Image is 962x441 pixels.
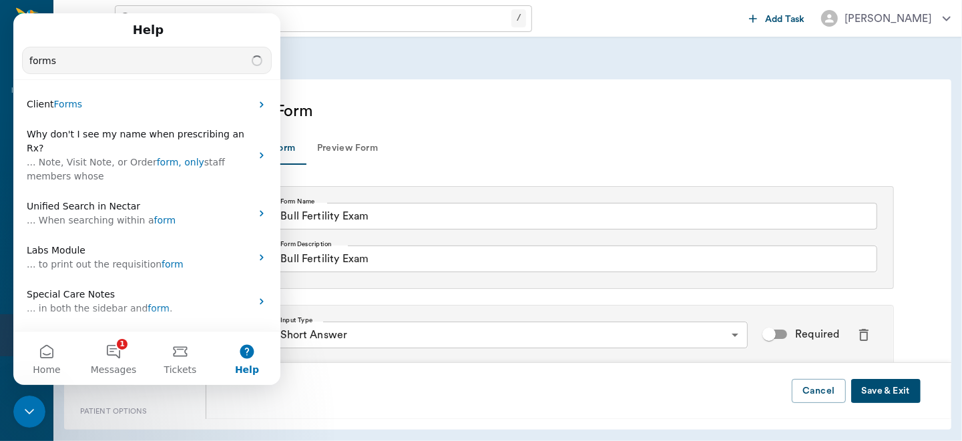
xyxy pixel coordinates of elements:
span: form, only [144,143,191,154]
span: ... When searching within a [13,201,141,212]
div: Short Answer [271,322,748,348]
p: Patient Options [75,406,195,418]
iframe: Intercom live chat [13,13,280,385]
button: Preview Form [306,133,389,165]
span: staff members whose [13,143,212,168]
button: Cancel [792,379,845,404]
button: Help [200,318,267,372]
div: Inventory [11,86,41,96]
button: Add Task [744,6,810,31]
label: Form Name [280,197,315,206]
span: . [156,290,159,300]
span: ... Note, Visit Note, or Order [13,143,144,154]
button: Messages [67,318,134,372]
span: ... in both the sidebar and [13,290,134,300]
span: Forms [41,85,69,96]
span: Home [19,352,47,361]
span: form [141,201,163,212]
textarea: Bull Fertility Exam [280,252,868,267]
input: Search [140,9,511,28]
span: Special Care Notes [13,276,101,286]
button: Close drawer [61,5,88,32]
button: Tickets [134,318,200,372]
label: Form Description [280,240,331,249]
div: [PERSON_NAME] [845,11,932,27]
button: Save & Exit [851,379,921,404]
span: form [134,290,156,300]
label: Input Type [280,316,312,325]
button: [PERSON_NAME] [810,6,961,31]
span: Client [13,85,41,96]
span: Tickets [151,352,184,361]
span: ... to print out the requisition [13,246,148,256]
span: Required [795,326,839,342]
span: Unified Search in Nectar [13,187,127,198]
span: Labs Module [13,232,72,242]
span: Help [222,352,246,361]
iframe: Intercom live chat [13,396,45,428]
span: form [148,246,170,256]
span: Why don't I see my name when prescribing an Rx? [13,115,231,140]
h5: New Form [238,101,589,122]
span: Messages [77,352,124,361]
div: / [511,9,526,27]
